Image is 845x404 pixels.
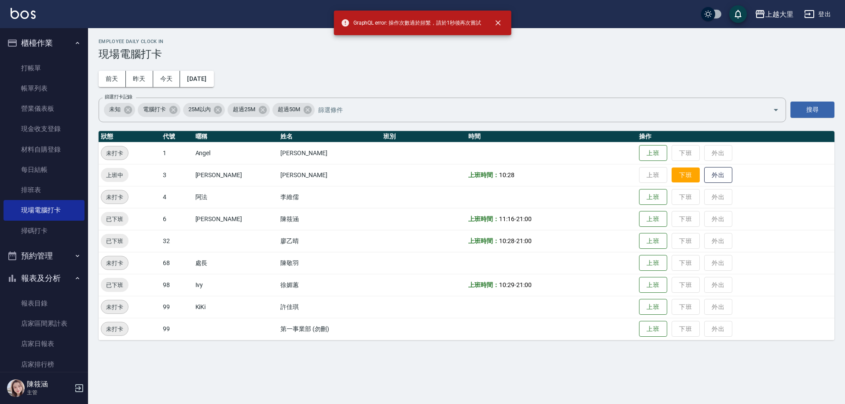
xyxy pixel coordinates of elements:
[765,9,794,20] div: 上越大里
[4,267,84,290] button: 報表及分析
[4,334,84,354] a: 店家日報表
[4,119,84,139] a: 現金收支登錄
[499,237,514,244] span: 10:28
[672,167,700,183] button: 下班
[639,145,667,161] button: 上班
[101,258,128,268] span: 未打卡
[101,237,129,246] span: 已下班
[4,293,84,313] a: 報表目錄
[466,208,636,230] td: -
[161,208,193,230] td: 6
[4,200,84,220] a: 現場電腦打卡
[193,142,279,164] td: Angel
[639,299,667,315] button: 上班
[278,318,381,340] td: 第一事業部 (勿刪)
[183,103,225,117] div: 25M以內
[101,193,128,202] span: 未打卡
[104,103,135,117] div: 未知
[639,277,667,293] button: 上班
[488,13,507,33] button: close
[278,230,381,252] td: 廖乙晴
[272,103,315,117] div: 超過50M
[639,189,667,205] button: 上班
[639,233,667,249] button: 上班
[101,215,129,224] span: 已下班
[466,131,636,142] th: 時間
[161,186,193,208] td: 4
[272,105,305,114] span: 超過50M
[4,78,84,98] a: 帳單列表
[138,103,180,117] div: 電腦打卡
[27,389,72,397] p: 主管
[466,230,636,252] td: -
[193,252,279,274] td: 處長
[101,324,128,334] span: 未打卡
[468,171,499,178] b: 上班時間：
[105,94,132,100] label: 篩選打卡記錄
[27,380,72,389] h5: 陳筱涵
[704,167,732,183] button: 外出
[499,281,514,288] span: 10:29
[161,318,193,340] td: 99
[516,281,532,288] span: 21:00
[278,131,381,142] th: 姓名
[769,103,783,117] button: Open
[161,296,193,318] td: 99
[228,105,261,114] span: 超過25M
[316,102,757,117] input: 篩選條件
[101,302,128,312] span: 未打卡
[101,149,128,158] span: 未打卡
[639,255,667,271] button: 上班
[153,71,180,87] button: 今天
[161,164,193,186] td: 3
[104,105,126,114] span: 未知
[790,102,834,118] button: 搜尋
[751,5,797,23] button: 上越大里
[639,321,667,337] button: 上班
[7,379,25,397] img: Person
[468,281,499,288] b: 上班時間：
[4,180,84,200] a: 排班表
[4,244,84,267] button: 預約管理
[11,8,36,19] img: Logo
[4,313,84,334] a: 店家區間累計表
[499,215,514,222] span: 11:16
[4,98,84,119] a: 營業儀表板
[639,211,667,227] button: 上班
[278,296,381,318] td: 許佳琪
[193,164,279,186] td: [PERSON_NAME]
[4,32,84,55] button: 櫃檯作業
[278,186,381,208] td: 李維儒
[193,186,279,208] td: 阿法
[193,131,279,142] th: 暱稱
[99,71,126,87] button: 前天
[4,139,84,160] a: 材料自購登錄
[4,354,84,375] a: 店家排行榜
[729,5,747,23] button: save
[278,164,381,186] td: [PERSON_NAME]
[4,221,84,241] a: 掃碼打卡
[278,142,381,164] td: [PERSON_NAME]
[161,230,193,252] td: 32
[468,215,499,222] b: 上班時間：
[499,171,514,178] span: 10:28
[126,71,153,87] button: 昨天
[516,237,532,244] span: 21:00
[161,252,193,274] td: 68
[193,274,279,296] td: Ivy
[101,280,129,290] span: 已下班
[183,105,216,114] span: 25M以內
[101,171,129,180] span: 上班中
[466,274,636,296] td: -
[161,131,193,142] th: 代號
[341,18,481,27] span: GraphQL error: 操作次數過於頻繁，請於1秒後再次嘗試
[278,208,381,230] td: 陳筱涵
[381,131,467,142] th: 班別
[516,215,532,222] span: 21:00
[180,71,213,87] button: [DATE]
[4,160,84,180] a: 每日結帳
[161,274,193,296] td: 98
[138,105,171,114] span: 電腦打卡
[193,296,279,318] td: KiKi
[637,131,834,142] th: 操作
